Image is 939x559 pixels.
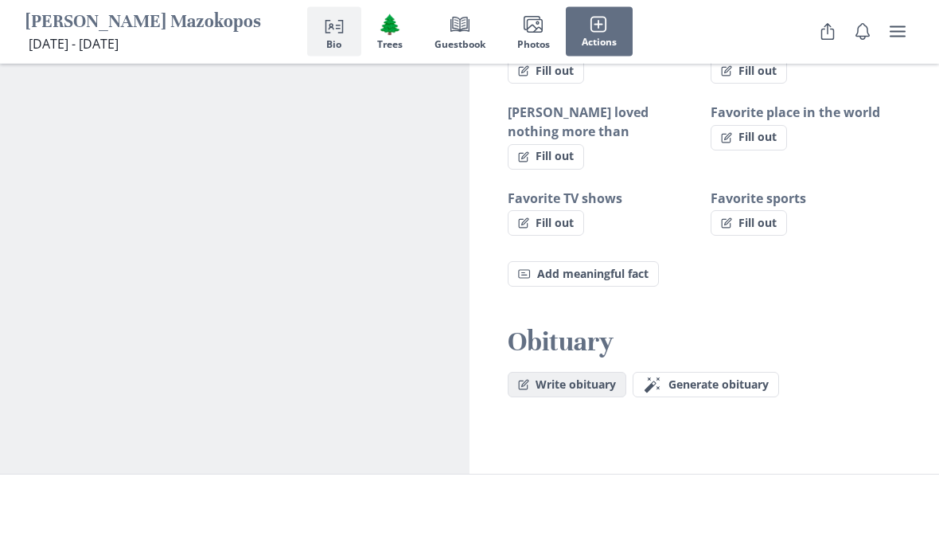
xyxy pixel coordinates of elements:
[508,104,698,142] h3: [PERSON_NAME] loved nothing more than
[711,59,787,84] button: Fill out
[508,262,659,287] button: Add meaningful fact
[517,39,550,50] span: Photos
[508,211,584,236] button: Fill out
[501,7,566,57] button: Photos
[508,190,698,209] h3: Favorite TV shows
[847,16,879,48] button: Notifications
[508,373,626,398] button: Write obituary
[711,126,787,151] button: Fill out
[582,37,617,48] span: Actions
[326,39,341,50] span: Bio
[508,145,584,170] button: Fill out
[566,7,633,57] button: Actions
[711,211,787,236] button: Fill out
[25,10,261,35] h1: [PERSON_NAME] Mazokopos
[434,39,485,50] span: Guestbook
[633,373,779,398] button: Generate obituary
[419,7,501,57] button: Guestbook
[812,16,844,48] button: Share Obituary
[668,379,769,393] span: Generate obituary
[377,39,403,50] span: Trees
[508,59,584,84] button: Fill out
[508,326,901,360] h2: Obituary
[882,16,914,48] button: user menu
[361,7,419,57] button: Trees
[29,35,119,53] span: [DATE] - [DATE]
[711,104,901,123] h3: Favorite place in the world
[711,190,901,209] h3: Favorite sports
[378,13,402,36] span: Tree
[307,7,361,57] button: Bio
